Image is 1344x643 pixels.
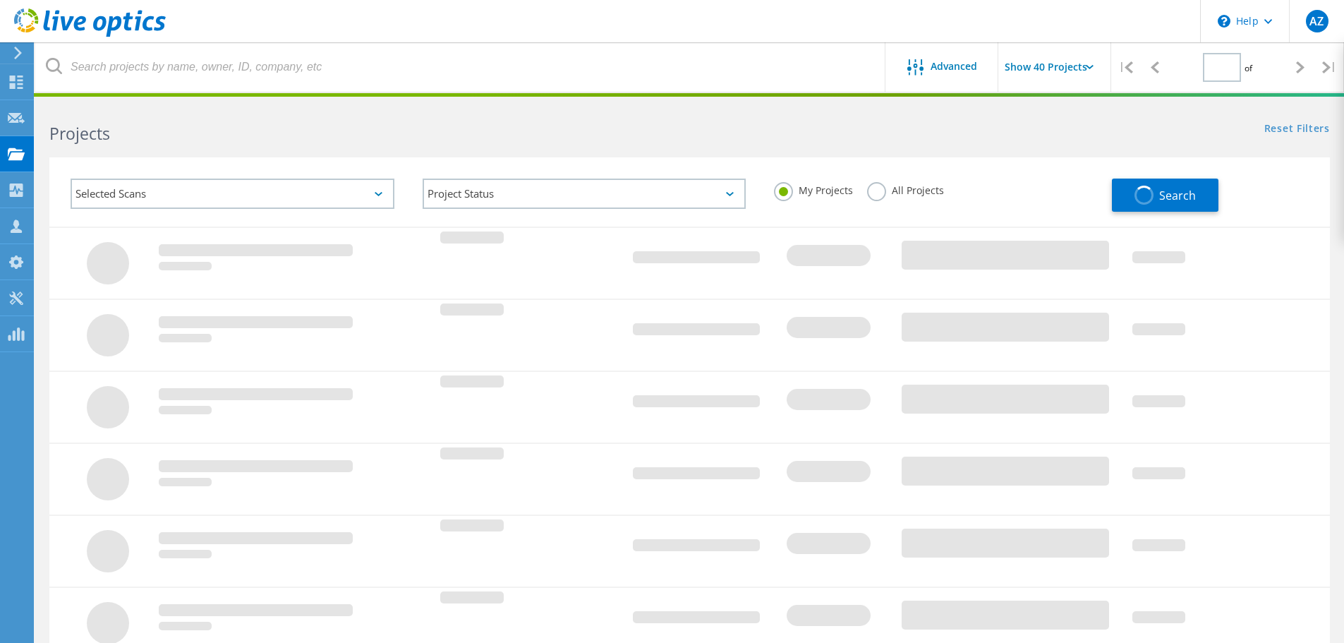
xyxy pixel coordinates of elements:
[14,30,166,40] a: Live Optics Dashboard
[423,179,746,209] div: Project Status
[1111,42,1140,92] div: |
[1309,16,1324,27] span: AZ
[867,182,944,196] label: All Projects
[49,122,110,145] b: Projects
[1245,62,1252,74] span: of
[1264,124,1330,136] a: Reset Filters
[1315,42,1344,92] div: |
[774,182,853,196] label: My Projects
[1112,179,1218,212] button: Search
[35,42,886,92] input: Search projects by name, owner, ID, company, etc
[71,179,394,209] div: Selected Scans
[931,61,977,71] span: Advanced
[1159,188,1196,203] span: Search
[1218,15,1230,28] svg: \n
